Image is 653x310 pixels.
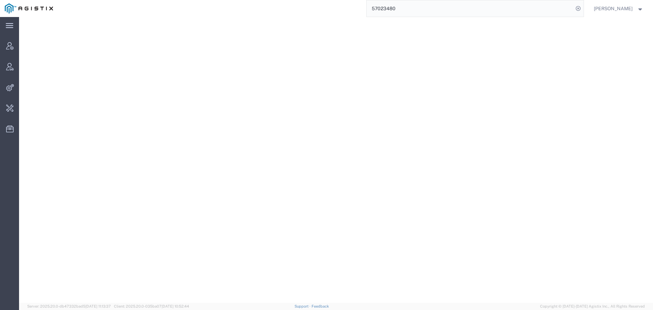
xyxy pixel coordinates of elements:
span: Client: 2025.20.0-035ba07 [114,304,189,308]
span: Carrie Virgilio [594,5,633,12]
img: logo [5,3,53,14]
span: [DATE] 10:52:44 [162,304,189,308]
a: Support [295,304,312,308]
input: Search for shipment number, reference number [367,0,573,17]
button: [PERSON_NAME] [593,4,644,13]
iframe: FS Legacy Container [19,17,653,303]
span: Server: 2025.20.0-db47332bad5 [27,304,111,308]
a: Feedback [312,304,329,308]
span: Copyright © [DATE]-[DATE] Agistix Inc., All Rights Reserved [540,304,645,309]
span: [DATE] 11:13:37 [85,304,111,308]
